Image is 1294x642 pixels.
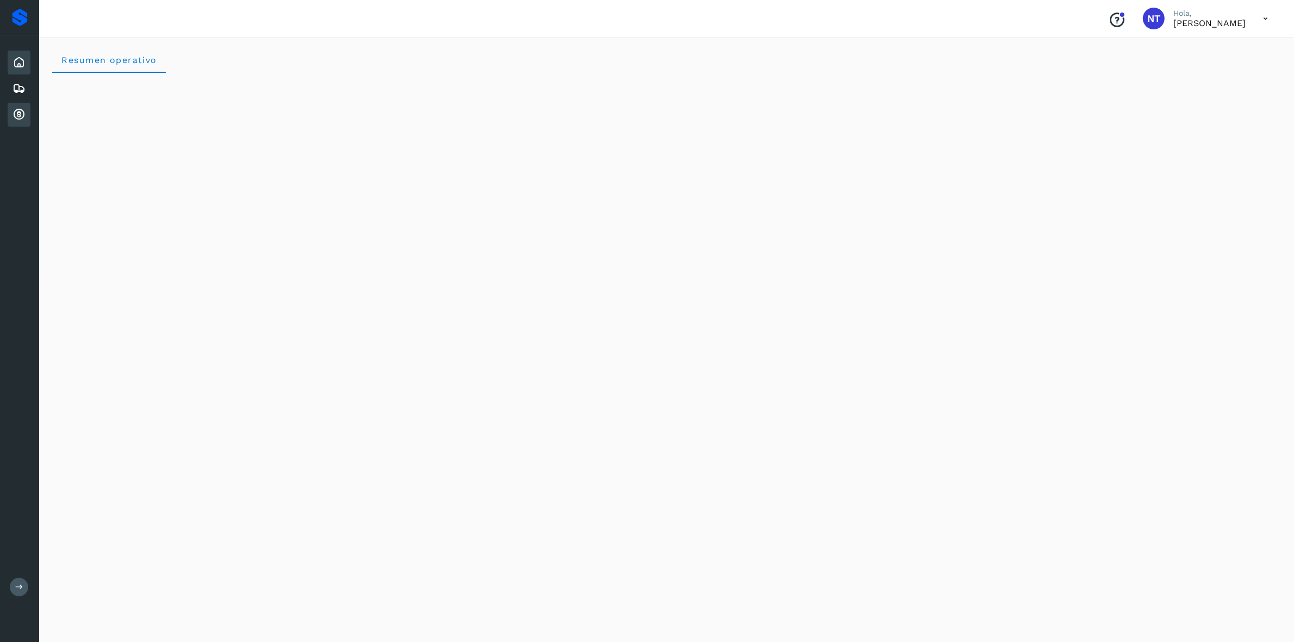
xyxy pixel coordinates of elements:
[61,55,157,65] span: Resumen operativo
[8,51,30,74] div: Inicio
[1173,9,1246,18] p: Hola,
[8,77,30,101] div: Embarques
[1173,18,1246,28] p: Norberto Tula Tepo
[8,103,30,127] div: Cuentas por cobrar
